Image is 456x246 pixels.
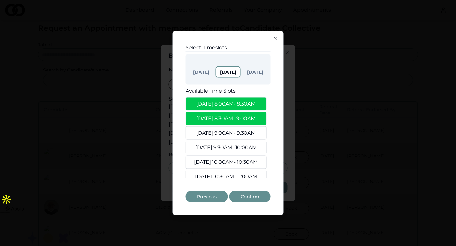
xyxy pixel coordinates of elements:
[186,170,267,183] button: [DATE] 10:30AM- 11:00AM
[186,141,267,154] button: [DATE] 9:30AM- 10:00AM
[216,66,241,78] button: [DATE]
[189,67,213,77] button: [DATE]
[186,97,267,111] button: [DATE] 8:00AM- 8:30AM
[186,126,267,140] button: [DATE] 9:00AM- 9:30AM
[229,191,271,202] button: Confirm
[186,87,271,95] h3: Available Time Slots
[186,112,267,125] button: [DATE] 8:30AM- 9:00AM
[186,156,267,169] button: [DATE] 10:00AM- 10:30AM
[186,44,271,52] h3: Select Timeslots
[243,67,267,77] button: [DATE]
[186,191,228,202] button: Previous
